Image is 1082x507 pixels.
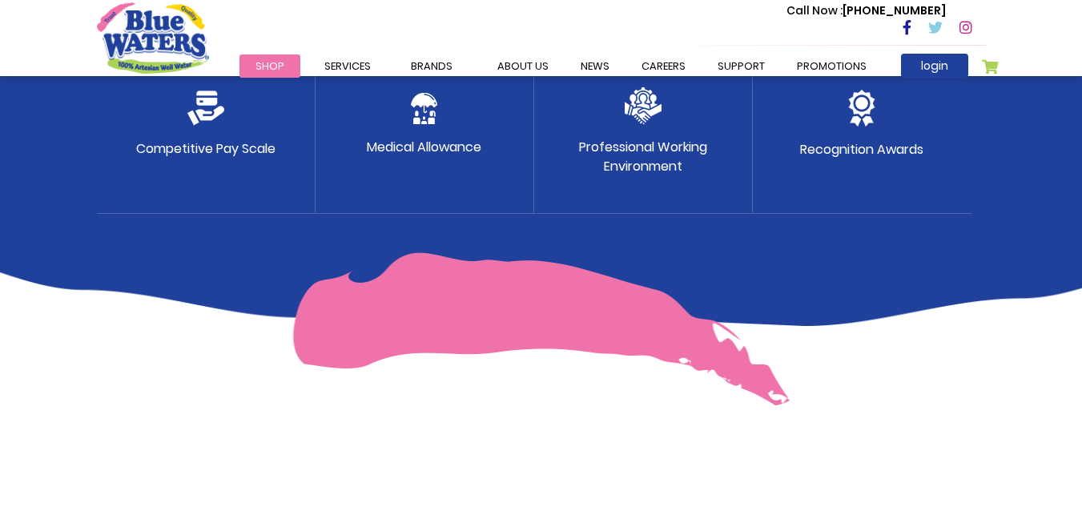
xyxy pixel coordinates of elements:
[411,58,453,74] span: Brands
[786,2,946,19] p: [PHONE_NUMBER]
[800,140,923,159] p: Recognition Awards
[625,87,662,124] img: team.png
[367,138,481,157] p: Medical Allowance
[702,54,781,78] a: support
[786,2,843,18] span: Call Now :
[781,54,883,78] a: Promotions
[481,54,565,78] a: about us
[848,90,875,127] img: medal.png
[187,91,224,126] img: credit-card.png
[579,138,707,176] p: Professional Working Environment
[565,54,625,78] a: News
[411,93,437,124] img: protect.png
[97,2,209,73] a: store logo
[625,54,702,78] a: careers
[136,139,276,159] p: Competitive Pay Scale
[901,54,968,78] a: login
[292,252,790,406] img: benefit-pink-curve.png
[255,58,284,74] span: Shop
[324,58,371,74] span: Services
